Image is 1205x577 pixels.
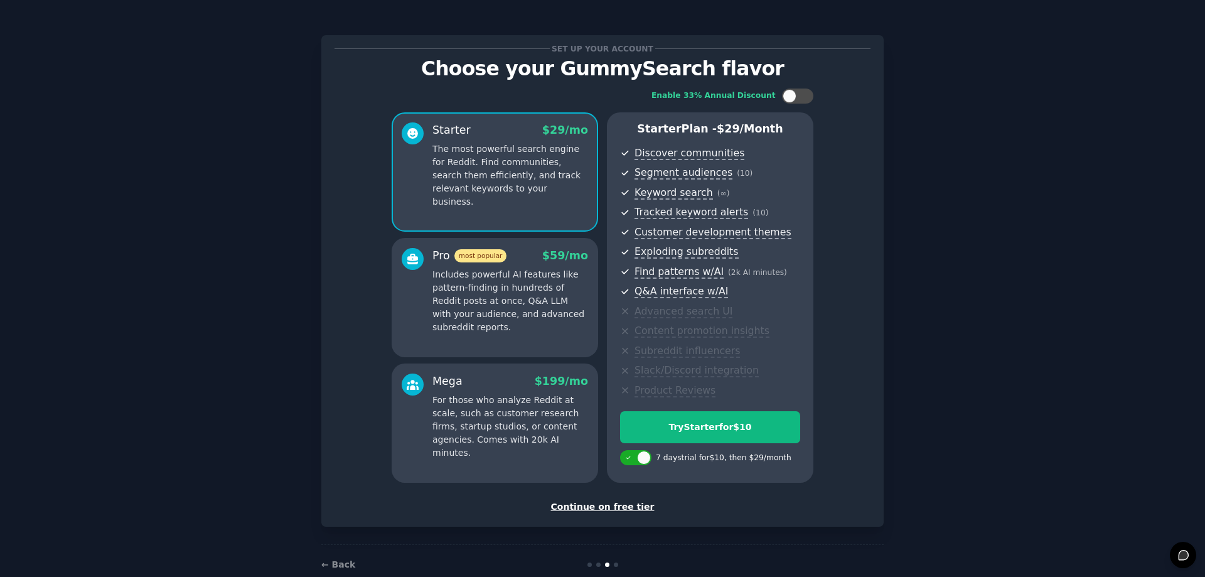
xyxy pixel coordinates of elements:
[635,285,728,298] span: Q&A interface w/AI
[752,208,768,217] span: ( 10 )
[620,121,800,137] p: Starter Plan -
[432,374,463,389] div: Mega
[635,305,732,318] span: Advanced search UI
[432,122,471,138] div: Starter
[432,268,588,334] p: Includes powerful AI features like pattern-finding in hundreds of Reddit posts at once, Q&A LLM w...
[717,189,730,198] span: ( ∞ )
[635,266,724,279] span: Find patterns w/AI
[635,245,738,259] span: Exploding subreddits
[542,249,588,262] span: $ 59 /mo
[620,411,800,443] button: TryStarterfor$10
[635,147,744,160] span: Discover communities
[651,90,776,102] div: Enable 33% Annual Discount
[635,206,748,219] span: Tracked keyword alerts
[454,249,507,262] span: most popular
[737,169,752,178] span: ( 10 )
[321,559,355,569] a: ← Back
[432,143,588,208] p: The most powerful search engine for Reddit. Find communities, search them efficiently, and track ...
[635,345,740,358] span: Subreddit influencers
[550,42,656,55] span: Set up your account
[635,166,732,180] span: Segment audiences
[635,325,769,338] span: Content promotion insights
[335,58,870,80] p: Choose your GummySearch flavor
[542,124,588,136] span: $ 29 /mo
[535,375,588,387] span: $ 199 /mo
[635,226,791,239] span: Customer development themes
[728,268,787,277] span: ( 2k AI minutes )
[432,248,506,264] div: Pro
[432,394,588,460] p: For those who analyze Reddit at scale, such as customer research firms, startup studios, or conte...
[635,364,759,377] span: Slack/Discord integration
[717,122,783,135] span: $ 29 /month
[635,186,713,200] span: Keyword search
[621,421,800,434] div: Try Starter for $10
[656,453,791,464] div: 7 days trial for $10 , then $ 29 /month
[635,384,715,397] span: Product Reviews
[335,500,870,514] div: Continue on free tier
